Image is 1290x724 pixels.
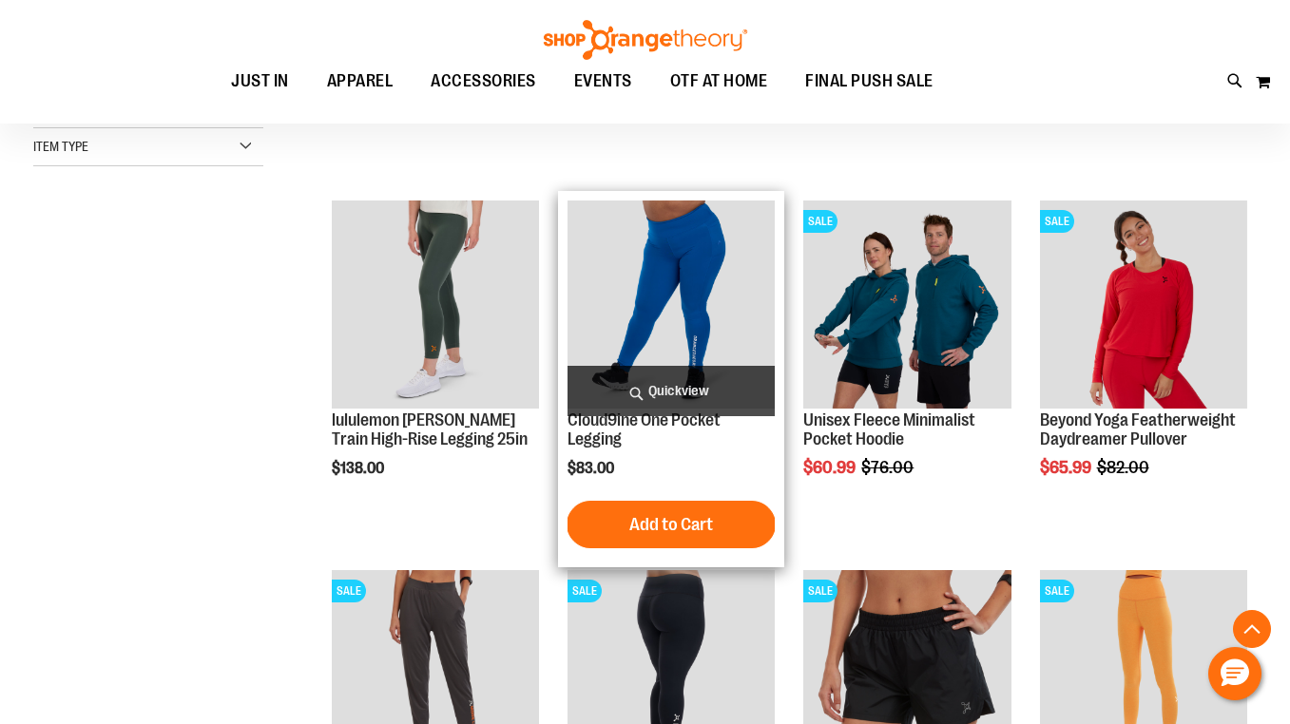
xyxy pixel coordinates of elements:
[1040,458,1094,477] span: $65.99
[1040,200,1247,410] a: Product image for Beyond Yoga Featherweight Daydreamer PulloverSALE
[803,410,975,448] a: Unisex Fleece Minimalist Pocket Hoodie
[803,580,838,602] span: SALE
[541,20,750,60] img: Shop Orangetheory
[332,410,528,448] a: lululemon [PERSON_NAME] Train High-Rise Legging 25in
[794,191,1020,525] div: product
[629,514,713,535] span: Add to Cart
[568,460,617,477] span: $83.00
[555,60,651,104] a: EVENTS
[412,60,555,104] a: ACCESSORIES
[568,200,775,408] img: Cloud9ine One Pocket Legging
[568,200,775,410] a: Cloud9ine One Pocket Legging
[327,60,394,103] span: APPAREL
[33,139,88,154] span: Item Type
[1208,647,1261,700] button: Hello, have a question? Let’s chat.
[803,200,1011,410] a: Unisex Fleece Minimalist Pocket HoodieSALE
[803,200,1011,408] img: Unisex Fleece Minimalist Pocket Hoodie
[332,200,539,410] a: Main view of 2024 October lululemon Wunder Train High-Rise
[1040,410,1236,448] a: Beyond Yoga Featherweight Daydreamer Pullover
[558,191,784,567] div: product
[567,501,776,548] button: Add to Cart
[212,60,308,104] a: JUST IN
[786,60,953,104] a: FINAL PUSH SALE
[574,60,632,103] span: EVENTS
[803,210,838,233] span: SALE
[1030,191,1257,525] div: product
[670,60,768,103] span: OTF AT HOME
[231,60,289,103] span: JUST IN
[1040,580,1074,602] span: SALE
[861,458,916,477] span: $76.00
[1040,200,1247,408] img: Product image for Beyond Yoga Featherweight Daydreamer Pullover
[568,366,775,416] a: Quickview
[568,410,721,448] a: Cloud9ine One Pocket Legging
[431,60,536,103] span: ACCESSORIES
[308,60,413,103] a: APPAREL
[332,200,539,408] img: Main view of 2024 October lululemon Wunder Train High-Rise
[322,191,549,525] div: product
[332,460,387,477] span: $138.00
[651,60,787,104] a: OTF AT HOME
[1233,610,1271,648] button: Back To Top
[805,60,934,103] span: FINAL PUSH SALE
[1097,458,1152,477] span: $82.00
[1040,210,1074,233] span: SALE
[803,458,858,477] span: $60.99
[568,580,602,602] span: SALE
[332,580,366,602] span: SALE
